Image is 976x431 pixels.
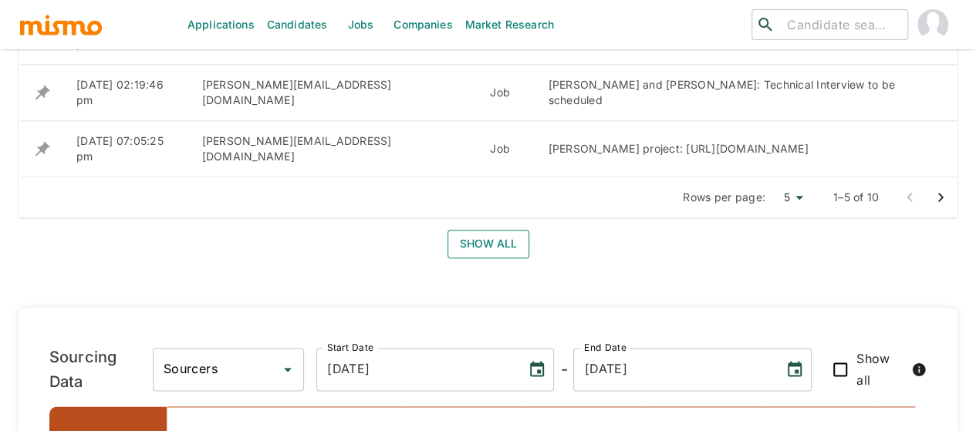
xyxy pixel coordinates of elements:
[64,121,190,177] td: [DATE] 07:05:25 pm
[584,341,626,354] label: End Date
[522,354,552,385] button: Choose date, selected date is Aug 30, 2025
[573,348,772,391] input: MM/DD/YYYY
[772,187,809,209] div: 5
[478,65,535,121] td: Job
[833,190,879,205] p: 1–5 of 10
[560,357,567,382] h6: -
[277,359,299,380] button: Open
[190,121,478,177] td: [PERSON_NAME][EMAIL_ADDRESS][DOMAIN_NAME]
[781,14,901,35] input: Candidate search
[447,230,529,258] button: Show all
[327,341,373,354] label: Start Date
[856,348,907,391] span: Show all
[49,345,153,394] h6: Sourcing Data
[316,348,515,391] input: MM/DD/YYYY
[548,141,920,157] div: [PERSON_NAME] project: [URL][DOMAIN_NAME]
[925,182,956,213] button: Go to next page
[683,190,765,205] p: Rows per page:
[64,65,190,121] td: [DATE] 02:19:46 pm
[779,354,810,385] button: Choose date, selected date is Sep 5, 2025
[917,9,948,40] img: Maia Reyes
[19,13,103,36] img: logo
[911,362,927,377] svg: When checked, all metrics, including those with zero values, will be displayed.
[548,77,920,108] div: [PERSON_NAME] and [PERSON_NAME]: Technical Interview to be scheduled
[190,65,478,121] td: [PERSON_NAME][EMAIL_ADDRESS][DOMAIN_NAME]
[478,121,535,177] td: Job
